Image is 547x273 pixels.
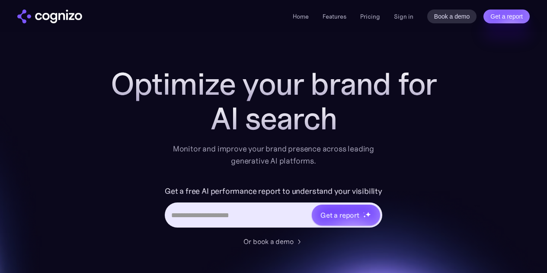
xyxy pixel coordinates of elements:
[167,143,380,167] div: Monitor and improve your brand presence across leading generative AI platforms.
[320,210,359,220] div: Get a report
[483,10,530,23] a: Get a report
[293,13,309,20] a: Home
[243,236,294,247] div: Or book a demo
[165,184,382,198] label: Get a free AI performance report to understand your visibility
[165,184,382,232] form: Hero URL Input Form
[363,215,366,218] img: star
[427,10,477,23] a: Book a demo
[17,10,82,23] a: home
[311,204,381,226] a: Get a reportstarstarstar
[360,13,380,20] a: Pricing
[363,212,365,213] img: star
[101,67,447,101] h1: Optimize your brand for
[243,236,304,247] a: Or book a demo
[365,212,371,217] img: star
[101,101,447,136] div: AI search
[323,13,346,20] a: Features
[394,11,413,22] a: Sign in
[17,10,82,23] img: cognizo logo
